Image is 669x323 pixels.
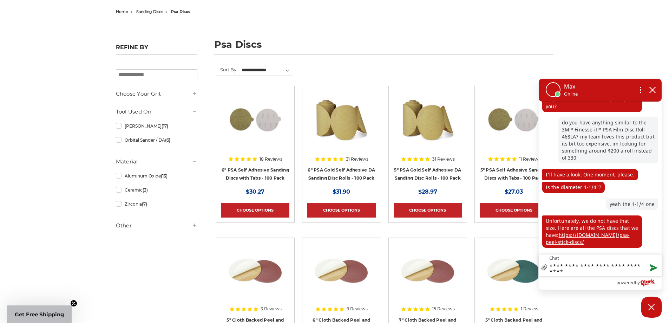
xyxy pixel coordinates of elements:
a: 6" PSA Self Adhesive Sanding Discs with Tabs - 100 Pack [222,167,289,181]
span: $31.90 [333,188,350,195]
span: 31 Reviews [432,157,455,161]
button: Open chat options menu [634,84,647,96]
button: Close teaser [70,300,77,307]
button: Close Chatbox [641,297,662,318]
a: Zirc Peel and Stick cloth backed PSA discs [480,243,548,311]
img: 6" DA Sanding Discs on a Roll [313,91,369,147]
h5: Choose Your Grit [116,90,197,98]
h5: Material [116,157,197,166]
img: 6 inch Aluminum Oxide PSA Sanding Disc with Cloth Backing [313,243,369,299]
span: powered [616,278,635,287]
a: Powered by Olark [616,277,662,290]
a: 6" DA Sanding Discs on a Roll [307,91,375,159]
a: 6" PSA Gold Self Adhesive DA Sanding Disc Rolls - 100 Pack [308,167,375,181]
h5: Other [116,221,197,230]
span: $30.27 [246,188,264,195]
a: Choose Options [480,203,548,218]
span: 11 Reviews [519,157,540,161]
p: do you have anything similar to the 3M™ Finesse-it™ PSA Film Disc Roll 468LA? my team loves this ... [558,117,658,163]
div: olark chatbox [538,78,662,290]
button: Send message [644,260,662,276]
p: yeah the 1-1/4 one [606,199,658,210]
a: Choose Options [221,203,289,218]
a: 6 inch psa sanding disc [221,91,289,159]
span: (6) [165,137,170,143]
span: (3) [143,187,148,193]
span: 18 Reviews [260,157,282,161]
p: Unfortunately, we do not have that size. Here are all the PSA discs that we have: [542,215,642,248]
a: Ceramic [116,184,197,196]
img: Zirc Peel and Stick cloth backed PSA discs [486,243,542,299]
a: file upload [539,259,550,276]
span: psa discs [171,9,190,14]
a: Aluminum Oxide [116,170,197,182]
a: 5" PSA Gold Self Adhesive DA Sanding Disc Rolls - 100 Pack [394,167,461,181]
label: Chat [549,255,559,260]
span: $27.03 [505,188,523,195]
a: sanding discs [136,9,163,14]
div: Get Free ShippingClose teaser [7,305,72,323]
p: Online [564,91,578,97]
a: [PERSON_NAME] [116,120,197,132]
a: home [116,9,128,14]
div: chat [539,102,662,254]
img: 5 inch Aluminum Oxide PSA Sanding Disc with Cloth Backing [227,243,283,299]
a: Choose Options [307,203,375,218]
a: Orbital Sander / DA [116,134,197,146]
a: 5 inch PSA Disc [480,91,548,159]
p: I'll have a look. One moment, please. [542,169,638,180]
select: Sort By: [241,65,293,76]
a: Zirconia [116,198,197,210]
a: Choose Options [394,203,462,218]
h5: Refine by [116,44,197,55]
p: Max [564,82,578,91]
img: 5 inch PSA Disc [486,91,542,147]
a: 5" PSA Self Adhesive Sanding Discs with Tabs - 100 Pack [480,167,547,181]
a: 5 inch Aluminum Oxide PSA Sanding Disc with Cloth Backing [221,243,289,311]
a: https://[DOMAIN_NAME]/psa-peel-stick-discs/ [546,232,630,245]
h1: psa discs [214,40,553,55]
span: (17) [162,123,168,129]
a: 5" Sticky Backed Sanding Discs on a roll [394,91,462,159]
img: 7 inch Aluminum Oxide PSA Sanding Disc with Cloth Backing [400,243,456,299]
p: Is the diameter 1-1/4"? [542,182,605,193]
span: 31 Reviews [346,157,368,161]
button: close chatbox [647,85,658,95]
span: Get Free Shipping [15,311,64,318]
span: (13) [161,173,168,179]
span: by [635,278,640,287]
label: Sort By: [216,64,237,75]
h5: Tool Used On [116,108,197,116]
img: 5" Sticky Backed Sanding Discs on a roll [400,91,456,147]
a: 7 inch Aluminum Oxide PSA Sanding Disc with Cloth Backing [394,243,462,311]
a: 6 inch Aluminum Oxide PSA Sanding Disc with Cloth Backing [307,243,375,311]
span: (7) [142,201,147,207]
span: $28.97 [418,188,437,195]
img: 6 inch psa sanding disc [227,91,283,147]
